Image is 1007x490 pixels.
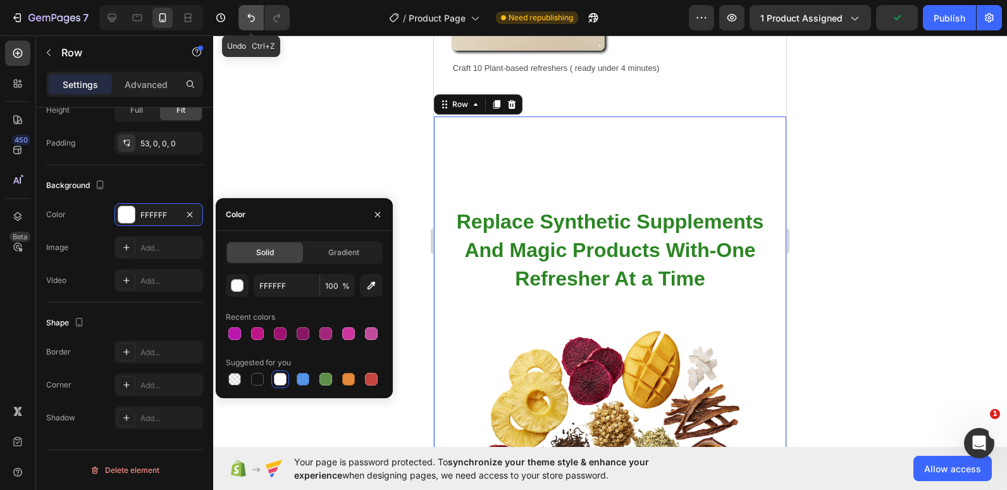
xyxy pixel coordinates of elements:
span: % [342,280,350,292]
span: 1 [990,409,1000,419]
span: Gradient [328,247,359,258]
button: Delete element [46,460,203,481]
div: Add... [140,380,200,391]
iframe: Design area [434,35,786,447]
div: Row [16,63,37,75]
div: Add... [140,347,200,358]
span: Full [130,104,143,116]
span: Allow access [924,462,981,475]
input: Eg: FFFFFF [254,274,319,297]
p: Advanced [125,78,168,91]
button: 1 product assigned [750,5,871,30]
span: Solid [256,247,274,258]
button: Allow access [913,456,992,481]
div: Video [46,275,66,286]
iframe: Intercom live chat [964,428,994,458]
div: Recent colors [226,311,275,323]
div: Beta [9,232,30,242]
div: Suggested for you [226,357,291,368]
p: 7 [83,10,89,25]
span: Need republishing [509,12,573,23]
div: Height [46,104,70,116]
span: Your page is password protected. To when designing pages, we need access to your store password. [294,455,698,482]
div: Add... [140,413,200,424]
div: Border [46,346,71,358]
div: 53, 0, 0, 0 [140,138,200,149]
span: synchronize your theme style & enhance your experience [294,456,649,481]
span: 1 product assigned [760,11,843,25]
span: / [403,11,406,25]
div: Publish [934,11,965,25]
div: Padding [46,137,75,149]
div: 450 [12,135,30,145]
div: Delete element [90,463,159,478]
div: Color [46,209,66,220]
button: Publish [923,5,976,30]
p: Row [61,45,169,60]
div: Color [226,209,245,220]
div: Image [46,242,68,253]
button: 7 [5,5,94,30]
div: Add... [140,242,200,254]
span: Fit [176,104,185,116]
div: FFFFFF [140,210,177,221]
div: Undo/Redo [238,5,290,30]
div: Add... [140,275,200,287]
div: Shape [46,315,87,332]
div: Background [46,177,108,194]
p: Settings [63,78,98,91]
div: Corner [46,379,71,391]
div: Shadow [46,412,75,424]
span: Product Page [409,11,466,25]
